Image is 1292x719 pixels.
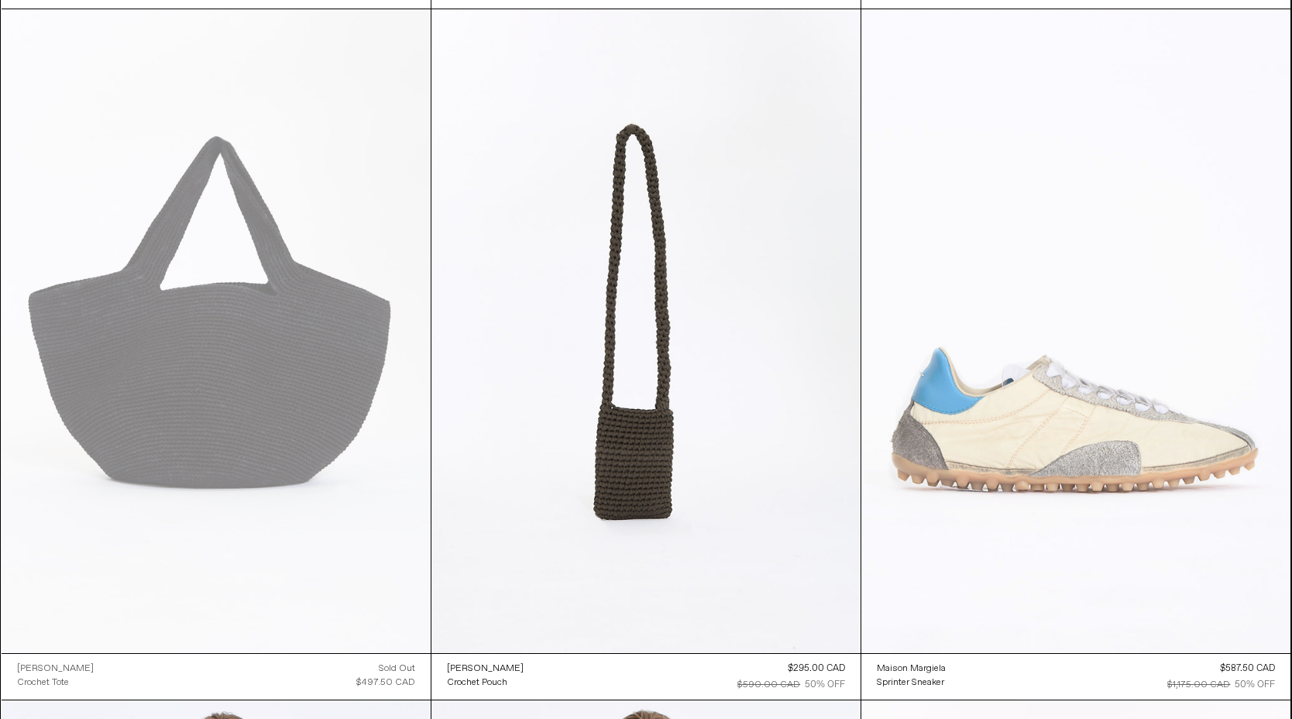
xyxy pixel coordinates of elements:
[737,678,800,692] div: $590.00 CAD
[447,662,524,676] div: [PERSON_NAME]
[877,676,944,690] div: Sprinter Sneaker
[2,9,431,653] img: Lauren Manoogian Crochet Tote
[17,662,94,676] a: [PERSON_NAME]
[447,676,507,690] div: Crochet Pouch
[431,9,861,653] img: Lauren Manoogian Crochet Pouch
[17,662,94,676] div: [PERSON_NAME]
[356,676,415,690] div: $497.50 CAD
[788,662,845,676] div: $295.00 CAD
[1220,662,1275,676] div: $587.50 CAD
[861,9,1290,653] img: Maison Margiela Sprinters Sneaker
[379,662,415,676] div: Sold out
[805,678,845,692] div: 50% OFF
[17,676,69,690] div: Crochet Tote
[447,662,524,676] a: [PERSON_NAME]
[877,662,946,676] a: Maison Margiela
[17,676,94,690] a: Crochet Tote
[1235,678,1275,692] div: 50% OFF
[1167,678,1230,692] div: $1,175.00 CAD
[877,676,946,690] a: Sprinter Sneaker
[877,662,946,676] div: Maison Margiela
[447,676,524,690] a: Crochet Pouch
